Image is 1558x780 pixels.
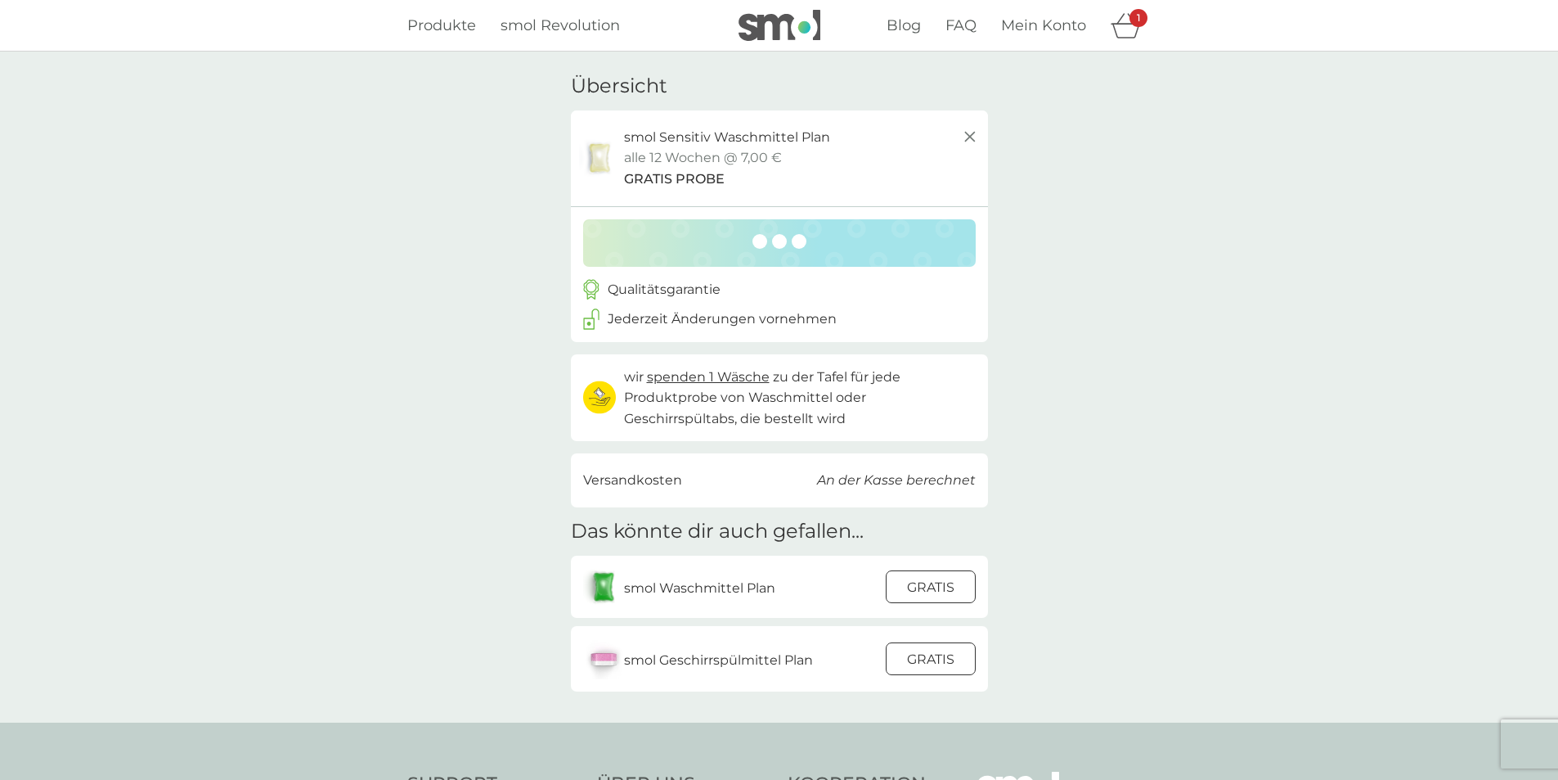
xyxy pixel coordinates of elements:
p: Versandkosten [583,470,682,491]
h3: Übersicht [571,74,667,98]
span: Mein Konto [1001,16,1086,34]
button: GRATIS [886,570,976,603]
span: Blog [887,16,921,34]
p: Qualitätsgarantie [608,279,721,300]
a: smol Revolution [501,14,620,38]
span: spenden 1 Wäsche [647,369,770,385]
span: FAQ [945,16,977,34]
a: FAQ [945,14,977,38]
span: smol Revolution [501,16,620,34]
p: An der Kasse berechnet [817,470,976,491]
img: smol [739,10,820,41]
p: smol Geschirrspülmittel Plan [624,650,813,671]
a: Blog [887,14,921,38]
h2: Das könnte dir auch gefallen... [571,520,864,543]
span: GRATIS PROBE [624,169,725,190]
p: alle 12 Wochen @ 7,00 € [624,147,782,169]
p: GRATIS [907,577,954,598]
button: GRATIS [886,642,976,675]
p: smol Waschmittel Plan [624,578,775,599]
div: Warenkorb [1111,9,1152,42]
a: Produkte [407,14,476,38]
p: wir zu der Tafel für jede Produktprobe von Waschmittel oder Geschirrspültabs, die bestellt wird [624,367,976,430]
p: smol Sensitiv Waschmittel Plan [624,127,830,148]
a: Mein Konto [1001,14,1086,38]
span: Produkte [407,16,476,34]
p: Jederzeit Änderungen vornehmen [608,309,837,330]
p: GRATIS [907,649,954,670]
